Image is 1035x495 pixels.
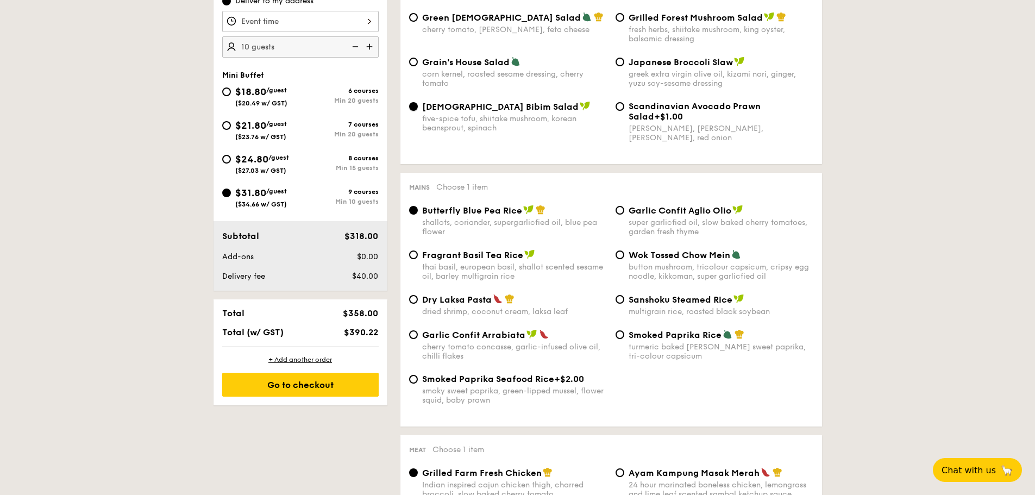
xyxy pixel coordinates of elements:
span: ($34.66 w/ GST) [235,200,287,208]
div: cherry tomato concasse, garlic-infused olive oil, chilli flakes [422,342,607,361]
div: multigrain rice, roasted black soybean [629,307,813,316]
span: ($27.03 w/ GST) [235,167,286,174]
span: /guest [266,187,287,195]
div: 6 courses [300,87,379,95]
span: ($20.49 w/ GST) [235,99,287,107]
div: Min 10 guests [300,198,379,205]
span: ($23.76 w/ GST) [235,133,286,141]
span: Ayam Kampung Masak Merah [629,468,760,478]
span: Green [DEMOGRAPHIC_DATA] Salad [422,12,581,23]
span: $40.00 [352,272,378,281]
span: Choose 1 item [432,445,484,454]
div: 8 courses [300,154,379,162]
img: icon-vegan.f8ff3823.svg [734,57,745,66]
input: Green [DEMOGRAPHIC_DATA] Saladcherry tomato, [PERSON_NAME], feta cheese [409,13,418,22]
input: Grain's House Saladcorn kernel, roasted sesame dressing, cherry tomato [409,58,418,66]
img: icon-spicy.37a8142b.svg [493,294,503,304]
span: +$1.00 [654,111,683,122]
input: $18.80/guest($20.49 w/ GST)6 coursesMin 20 guests [222,87,231,96]
span: $0.00 [357,252,378,261]
input: Sanshoku Steamed Ricemultigrain rice, roasted black soybean [616,295,624,304]
span: Wok Tossed Chow Mein [629,250,730,260]
div: super garlicfied oil, slow baked cherry tomatoes, garden fresh thyme [629,218,813,236]
span: $21.80 [235,120,266,131]
input: $21.80/guest($23.76 w/ GST)7 coursesMin 20 guests [222,121,231,130]
span: Japanese Broccoli Slaw [629,57,733,67]
div: Min 15 guests [300,164,379,172]
span: /guest [268,154,289,161]
input: Smoked Paprika Seafood Rice+$2.00smoky sweet paprika, green-lipped mussel, flower squid, baby prawn [409,375,418,384]
img: icon-chef-hat.a58ddaea.svg [536,205,545,215]
span: Grain's House Salad [422,57,510,67]
div: Go to checkout [222,373,379,397]
input: Fragrant Basil Tea Ricethai basil, european basil, shallot scented sesame oil, barley multigrain ... [409,250,418,259]
span: Total [222,308,244,318]
span: Scandinavian Avocado Prawn Salad [629,101,761,122]
div: Min 20 guests [300,130,379,138]
input: Garlic Confit Aglio Oliosuper garlicfied oil, slow baked cherry tomatoes, garden fresh thyme [616,206,624,215]
span: Subtotal [222,231,259,241]
input: Grilled Farm Fresh ChickenIndian inspired cajun chicken thigh, charred broccoli, slow baked cherr... [409,468,418,477]
input: Dry Laksa Pastadried shrimp, coconut cream, laksa leaf [409,295,418,304]
span: 🦙 [1000,464,1013,477]
div: + Add another order [222,355,379,364]
span: $18.80 [235,86,266,98]
input: $31.80/guest($34.66 w/ GST)9 coursesMin 10 guests [222,189,231,197]
img: icon-vegan.f8ff3823.svg [526,329,537,339]
span: $390.22 [344,327,378,337]
span: $31.80 [235,187,266,199]
span: $358.00 [343,308,378,318]
div: 9 courses [300,188,379,196]
input: [DEMOGRAPHIC_DATA] Bibim Saladfive-spice tofu, shiitake mushroom, korean beansprout, spinach [409,102,418,111]
span: Mini Buffet [222,71,264,80]
span: Fragrant Basil Tea Rice [422,250,523,260]
span: Sanshoku Steamed Rice [629,295,732,305]
img: icon-vegetarian.fe4039eb.svg [731,249,741,259]
input: Ayam Kampung Masak Merah24 hour marinated boneless chicken, lemongrass and lime leaf scented samb... [616,468,624,477]
div: [PERSON_NAME], [PERSON_NAME], [PERSON_NAME], red onion [629,124,813,142]
div: thai basil, european basil, shallot scented sesame oil, barley multigrain rice [422,262,607,281]
img: icon-chef-hat.a58ddaea.svg [776,12,786,22]
input: $24.80/guest($27.03 w/ GST)8 coursesMin 15 guests [222,155,231,164]
span: Dry Laksa Pasta [422,295,492,305]
img: icon-add.58712e84.svg [362,36,379,57]
span: $24.80 [235,153,268,165]
input: Smoked Paprika Riceturmeric baked [PERSON_NAME] sweet paprika, tri-colour capsicum [616,330,624,339]
span: Mains [409,184,430,191]
img: icon-chef-hat.a58ddaea.svg [735,329,744,339]
input: Number of guests [222,36,379,58]
button: Chat with us🦙 [933,458,1022,482]
span: +$2.00 [554,374,584,384]
span: /guest [266,86,287,94]
img: icon-vegan.f8ff3823.svg [733,294,744,304]
img: icon-chef-hat.a58ddaea.svg [773,467,782,477]
span: Smoked Paprika Rice [629,330,722,340]
div: shallots, coriander, supergarlicfied oil, blue pea flower [422,218,607,236]
div: fresh herbs, shiitake mushroom, king oyster, balsamic dressing [629,25,813,43]
input: Grilled Forest Mushroom Saladfresh herbs, shiitake mushroom, king oyster, balsamic dressing [616,13,624,22]
div: cherry tomato, [PERSON_NAME], feta cheese [422,25,607,34]
span: Total (w/ GST) [222,327,284,337]
div: corn kernel, roasted sesame dressing, cherry tomato [422,70,607,88]
img: icon-vegan.f8ff3823.svg [524,249,535,259]
div: button mushroom, tricolour capsicum, cripsy egg noodle, kikkoman, super garlicfied oil [629,262,813,281]
img: icon-vegan.f8ff3823.svg [580,101,591,111]
span: /guest [266,120,287,128]
div: turmeric baked [PERSON_NAME] sweet paprika, tri-colour capsicum [629,342,813,361]
div: five-spice tofu, shiitake mushroom, korean beansprout, spinach [422,114,607,133]
span: Butterfly Blue Pea Rice [422,205,522,216]
span: Smoked Paprika Seafood Rice [422,374,554,384]
input: Wok Tossed Chow Meinbutton mushroom, tricolour capsicum, cripsy egg noodle, kikkoman, super garli... [616,250,624,259]
div: Min 20 guests [300,97,379,104]
div: 7 courses [300,121,379,128]
span: Garlic Confit Aglio Olio [629,205,731,216]
div: greek extra virgin olive oil, kizami nori, ginger, yuzu soy-sesame dressing [629,70,813,88]
img: icon-vegetarian.fe4039eb.svg [723,329,732,339]
div: dried shrimp, coconut cream, laksa leaf [422,307,607,316]
img: icon-chef-hat.a58ddaea.svg [543,467,553,477]
img: icon-vegan.f8ff3823.svg [523,205,534,215]
input: Japanese Broccoli Slawgreek extra virgin olive oil, kizami nori, ginger, yuzu soy-sesame dressing [616,58,624,66]
input: Butterfly Blue Pea Riceshallots, coriander, supergarlicfied oil, blue pea flower [409,206,418,215]
input: Event time [222,11,379,32]
img: icon-chef-hat.a58ddaea.svg [505,294,515,304]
